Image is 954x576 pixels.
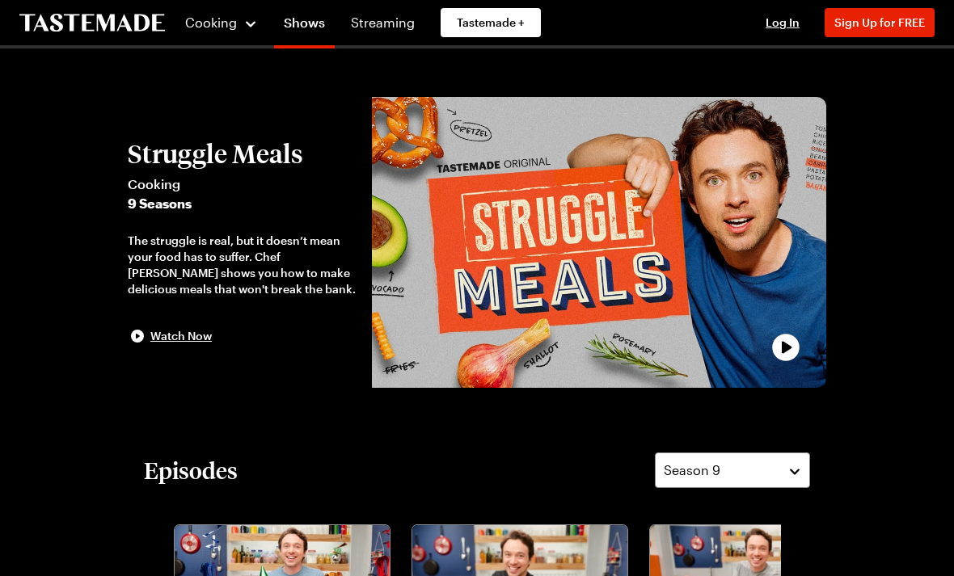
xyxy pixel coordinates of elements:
[372,97,826,388] img: Struggle Meals
[128,233,356,297] div: The struggle is real, but it doesn’t mean your food has to suffer. Chef [PERSON_NAME] shows you h...
[19,14,165,32] a: To Tastemade Home Page
[144,456,238,485] h2: Episodes
[185,15,237,30] span: Cooking
[150,328,212,344] span: Watch Now
[128,139,356,346] button: Struggle MealsCooking9 SeasonsThe struggle is real, but it doesn’t mean your food has to suffer. ...
[128,194,356,213] span: 9 Seasons
[825,8,935,37] button: Sign Up for FREE
[834,15,925,29] span: Sign Up for FREE
[184,3,258,42] button: Cooking
[766,15,800,29] span: Log In
[274,3,335,48] a: Shows
[655,452,810,488] button: Season 9
[457,15,525,31] span: Tastemade +
[128,139,356,168] h2: Struggle Meals
[372,97,826,388] button: play trailer
[664,460,720,480] span: Season 9
[128,174,356,194] span: Cooking
[750,15,815,31] button: Log In
[441,8,541,37] a: Tastemade +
